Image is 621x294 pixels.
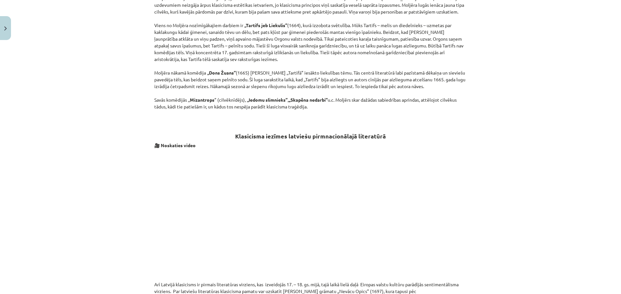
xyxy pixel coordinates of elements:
[245,22,287,28] strong: ,Tartifs jeb Liekulis”
[235,132,386,140] strong: Klasicisma iezīmes latviešu pirmnacionālajā literatūrā
[190,97,214,103] strong: Mizantrops
[208,70,236,76] strong: ,Dons Žuans”
[248,97,288,103] strong: ,Iedomu slimnieks”
[289,97,328,103] strong: ,,Skapēna nedarbi”
[4,26,7,31] img: icon-close-lesson-0947bae3869378f0d4975bcd49f059093ad1ed9edebbc8119c70593378902aed.svg
[154,142,196,148] strong: 🎥 Noskaties video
